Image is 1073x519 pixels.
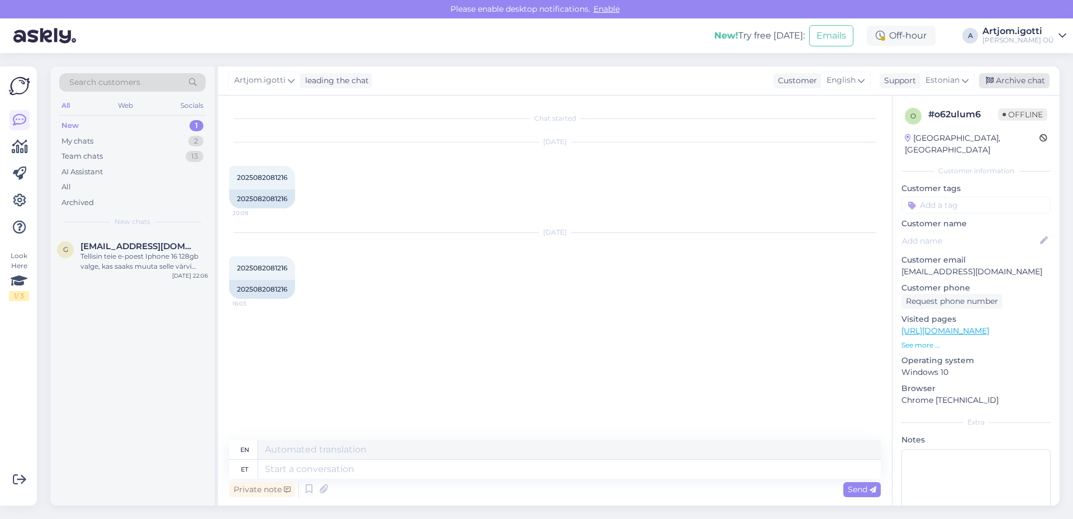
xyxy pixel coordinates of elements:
[80,241,197,251] span: gerdatubli@gmail.com
[827,74,856,87] span: English
[901,355,1051,366] p: Operating system
[9,251,29,301] div: Look Here
[901,218,1051,230] p: Customer name
[229,482,295,497] div: Private note
[901,197,1051,213] input: Add a tag
[61,197,94,208] div: Archived
[80,251,208,272] div: Tellisin teie e-poest Iphone 16 128gb valge, kas saaks muuta selle värvi hoopis palun siniseks?
[867,26,936,46] div: Off-hour
[773,75,817,87] div: Customer
[982,27,1054,36] div: Artjom.igotti
[928,108,998,121] div: # o62ulum6
[809,25,853,46] button: Emails
[232,209,274,217] span: 20:09
[240,440,249,459] div: en
[229,113,881,123] div: Chat started
[848,484,876,494] span: Send
[63,245,68,254] span: g
[188,136,203,147] div: 2
[902,235,1038,247] input: Add name
[979,73,1050,88] div: Archive chat
[241,460,248,479] div: et
[590,4,623,14] span: Enable
[982,27,1066,45] a: Artjom.igotti[PERSON_NAME] OÜ
[901,313,1051,325] p: Visited pages
[69,77,140,88] span: Search customers
[925,74,960,87] span: Estonian
[229,189,295,208] div: 2025082081216
[714,30,738,41] b: New!
[229,227,881,237] div: [DATE]
[237,264,287,272] span: 2025082081216
[172,272,208,280] div: [DATE] 22:06
[901,254,1051,266] p: Customer email
[901,383,1051,394] p: Browser
[61,136,93,147] div: My chats
[234,74,286,87] span: Artjom.igotti
[301,75,369,87] div: leading the chat
[229,137,881,147] div: [DATE]
[186,151,203,162] div: 13
[116,98,135,113] div: Web
[9,75,30,97] img: Askly Logo
[237,173,287,182] span: 2025082081216
[901,394,1051,406] p: Chrome [TECHNICAL_ID]
[901,434,1051,446] p: Notes
[901,366,1051,378] p: Windows 10
[61,151,103,162] div: Team chats
[229,280,295,299] div: 2025082081216
[901,294,1003,309] div: Request phone number
[901,340,1051,350] p: See more ...
[910,112,916,120] span: o
[189,120,203,131] div: 1
[901,417,1051,427] div: Extra
[901,282,1051,294] p: Customer phone
[880,75,916,87] div: Support
[714,29,805,42] div: Try free [DATE]:
[901,166,1051,176] div: Customer information
[232,299,274,308] span: 16:03
[61,120,79,131] div: New
[9,291,29,301] div: 1 / 3
[59,98,72,113] div: All
[901,266,1051,278] p: [EMAIL_ADDRESS][DOMAIN_NAME]
[115,217,150,227] span: New chats
[982,36,1054,45] div: [PERSON_NAME] OÜ
[905,132,1039,156] div: [GEOGRAPHIC_DATA], [GEOGRAPHIC_DATA]
[61,182,71,193] div: All
[178,98,206,113] div: Socials
[998,108,1047,121] span: Offline
[962,28,978,44] div: A
[61,166,103,178] div: AI Assistant
[901,183,1051,194] p: Customer tags
[901,326,989,336] a: [URL][DOMAIN_NAME]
